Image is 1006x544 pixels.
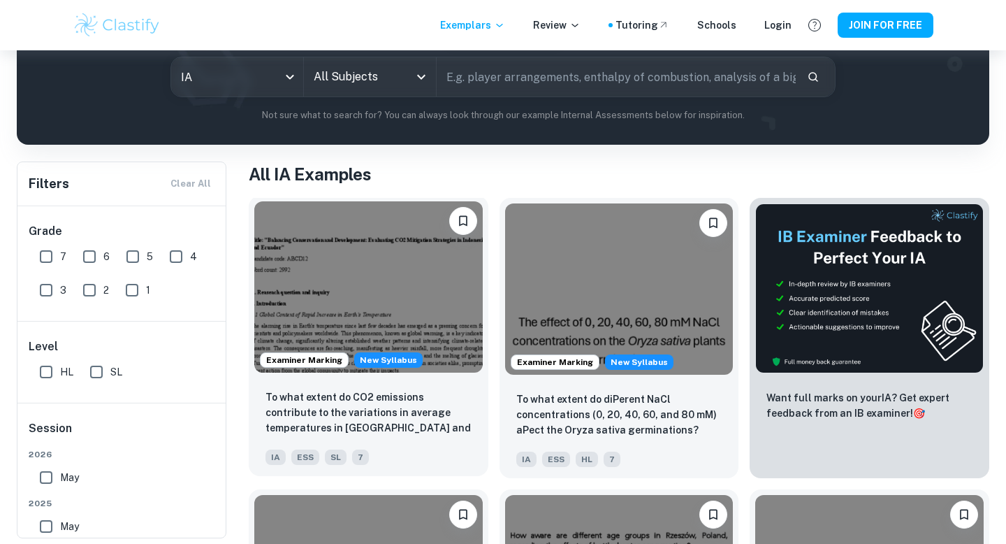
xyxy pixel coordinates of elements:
a: Schools [697,17,736,33]
a: Login [764,17,792,33]
p: Review [533,17,581,33]
span: May [60,470,79,485]
span: May [60,519,79,534]
span: SL [325,450,347,465]
span: 2 [103,282,109,298]
button: Please log in to bookmark exemplars [449,501,477,529]
a: Examiner MarkingStarting from the May 2026 session, the ESS IA requirements have changed. We crea... [500,198,739,478]
span: 7 [60,249,66,264]
h6: Session [29,420,216,448]
a: Examiner MarkingStarting from the May 2026 session, the ESS IA requirements have changed. We crea... [249,198,488,478]
img: ESS IA example thumbnail: To what extent do CO2 emissions contribu [254,201,483,373]
a: Tutoring [615,17,669,33]
span: 2026 [29,448,216,461]
span: HL [576,452,598,467]
span: 1 [146,282,150,298]
span: 7 [604,452,620,467]
h6: Filters [29,174,69,194]
div: Starting from the May 2026 session, the ESS IA requirements have changed. We created this exempla... [354,352,423,368]
span: 5 [147,249,153,264]
button: Search [801,65,825,89]
span: Examiner Marking [511,356,599,368]
div: IA [171,57,303,96]
span: IA [516,452,537,467]
button: Please log in to bookmark exemplars [699,209,727,237]
h6: Grade [29,223,216,240]
span: ESS [291,450,319,465]
p: Exemplars [440,17,505,33]
span: ESS [542,452,570,467]
input: E.g. player arrangements, enthalpy of combustion, analysis of a big city... [437,57,796,96]
span: IA [265,450,286,465]
div: Starting from the May 2026 session, the ESS IA requirements have changed. We created this exempla... [605,355,673,370]
img: Clastify logo [73,11,161,39]
p: To what extent do diPerent NaCl concentrations (0, 20, 40, 60, and 80 mM) aPect the Oryza sativa ... [516,392,722,438]
h1: All IA Examples [249,162,989,187]
img: Thumbnail [755,203,984,373]
p: Not sure what to search for? You can always look through our example Internal Assessments below f... [28,108,978,122]
span: 3 [60,282,66,298]
button: Please log in to bookmark exemplars [699,501,727,529]
span: 4 [190,249,197,264]
p: To what extent do CO2 emissions contribute to the variations in average temperatures in Indonesia... [265,389,472,437]
span: New Syllabus [605,355,673,370]
span: New Syllabus [354,352,423,368]
h6: Level [29,338,216,355]
span: Examiner Marking [261,354,348,366]
img: ESS IA example thumbnail: To what extent do diPerent NaCl concentr [505,203,734,375]
span: HL [60,364,73,380]
span: 6 [103,249,110,264]
p: Want full marks on your IA ? Get expert feedback from an IB examiner! [766,390,972,421]
button: Open [411,67,431,87]
button: Help and Feedback [803,13,826,37]
span: 🎯 [913,408,925,419]
span: 7 [352,450,369,465]
button: JOIN FOR FREE [838,13,933,38]
span: SL [110,364,122,380]
button: Please log in to bookmark exemplars [950,501,978,529]
button: Please log in to bookmark exemplars [449,207,477,235]
a: ThumbnailWant full marks on yourIA? Get expert feedback from an IB examiner! [750,198,989,478]
span: 2025 [29,497,216,510]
